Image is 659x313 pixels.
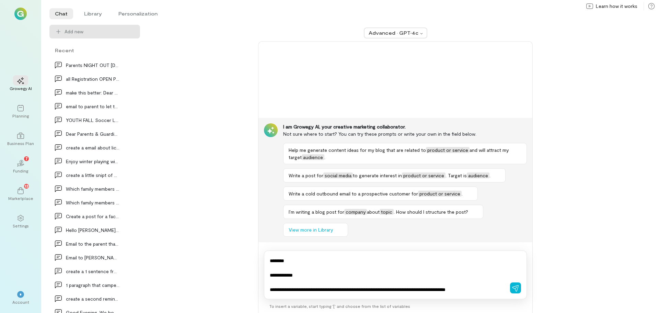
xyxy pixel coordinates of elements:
span: to generate interest in [353,172,402,178]
div: make this better: Dear dance families, we are cu… [66,89,119,96]
div: Email to [PERSON_NAME] parent asking if he will b… [66,254,119,261]
span: about [367,209,380,215]
span: audience [467,172,489,178]
div: create a email about lice notification protocal [66,144,119,151]
div: Not sure where to start? You can try these prompts or write your own in the field below. [283,130,527,137]
div: Create a post for a facebook group that I am a me… [66,213,119,220]
div: email to parent to let them know it has come to o… [66,103,119,110]
div: YOUTH FALL Soccer League Registration EXTENDED SE… [66,116,119,124]
li: Library [79,8,107,19]
div: Enjoy winter playing with the family on us at the… [66,158,119,165]
div: 1 paragraph that campers will need to bring healt… [66,281,119,289]
li: Personalization [113,8,163,19]
span: View more in Library [289,226,333,233]
span: Add new [65,28,83,35]
div: Email to the parent that they do not have someone… [66,240,119,247]
span: product or service [418,191,462,197]
span: Write a cold outbound email to a prospective customer for [289,191,418,197]
button: Write a cold outbound email to a prospective customer forproduct or service. [283,187,478,201]
span: I’m writing a blog post for [289,209,344,215]
span: Help me generate content ideas for my blog that are related to [289,147,426,153]
div: create a second reminder email that you have Chil… [66,295,119,302]
div: Dear Parents & Guardians, Keeping you informed is… [66,130,119,137]
span: . [324,154,325,160]
a: Settings [8,209,33,234]
span: Write a post for [289,172,323,178]
a: Marketplace [8,182,33,206]
span: . Target is [446,172,467,178]
span: topic [380,209,394,215]
a: Growegy AI [8,72,33,97]
div: create a 1 sentence fro dressup theme for camp of… [66,268,119,275]
div: Advanced · GPT‑4o [369,30,418,36]
div: Which family members or friends does your child m… [66,185,119,192]
div: Growegy AI [10,86,32,91]
div: Settings [13,223,29,228]
span: 7 [25,155,28,161]
a: Planning [8,99,33,124]
span: Learn how it works [596,3,637,10]
div: Business Plan [7,141,34,146]
button: Help me generate content ideas for my blog that are related toproduct or serviceand will attract ... [283,143,527,164]
div: *Account [8,286,33,310]
div: I am Growegy AI, your creative marketing collaborator. [283,123,527,130]
div: Planning [12,113,29,119]
button: Write a post forsocial mediato generate interest inproduct or service. Target isaudience. [283,168,506,182]
button: I’m writing a blog post forcompanyabouttopic. How should I structure the post? [283,205,483,219]
div: Funding [13,168,28,174]
span: . How should I structure the post? [394,209,468,215]
div: create a little snipt of member appretiation day… [66,171,119,179]
span: social media [323,172,353,178]
span: . [489,172,490,178]
a: Funding [8,154,33,179]
div: Recent [49,47,140,54]
span: product or service [426,147,470,153]
span: product or service [402,172,446,178]
button: View more in Library [283,223,348,237]
span: 13 [25,183,28,189]
div: all Registration OPEN Program Offerings STARTS SE… [66,75,119,82]
div: Hello [PERSON_NAME], We received a refund request from M… [66,226,119,234]
div: Parents NIGHT OUT [DATE] make a d… [66,62,119,69]
div: Which family members or friends does your child m… [66,199,119,206]
div: Marketplace [8,195,33,201]
span: company [344,209,367,215]
span: . [462,191,463,197]
div: To insert a variable, start typing ‘[’ and choose from the list of variables [264,299,527,313]
div: Account [12,299,29,305]
span: audience [302,154,324,160]
a: Business Plan [8,127,33,152]
li: Chat [49,8,73,19]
